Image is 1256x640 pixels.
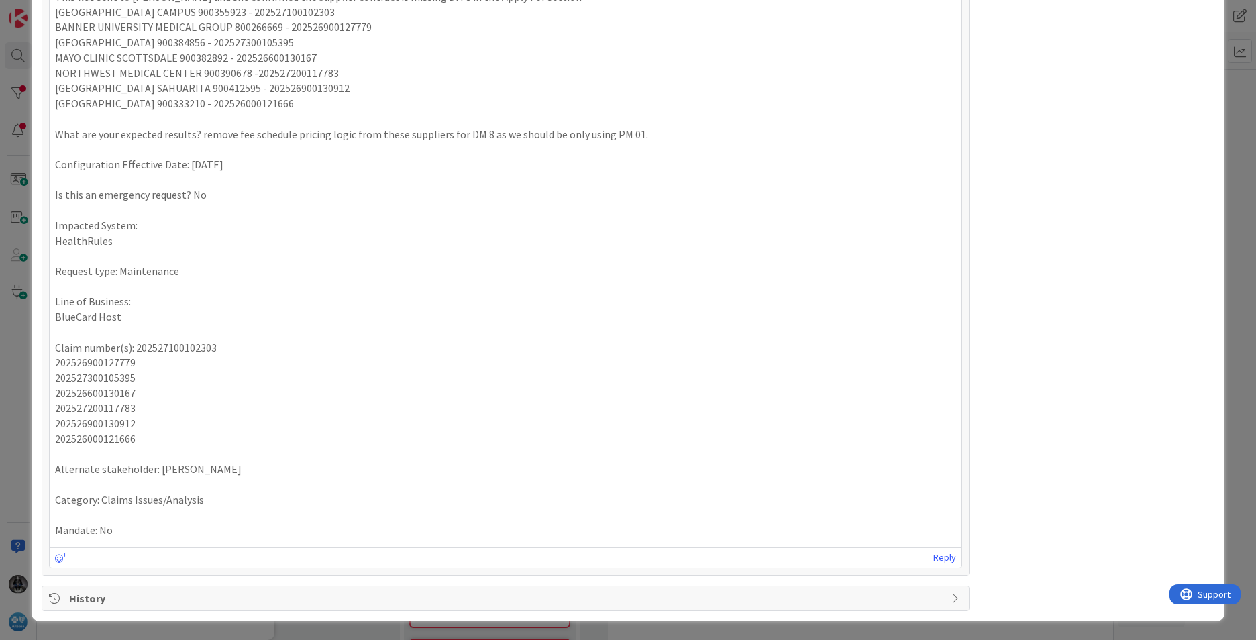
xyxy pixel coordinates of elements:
p: [GEOGRAPHIC_DATA] CAMPUS 900355923 - 202527100102303 [55,5,956,20]
p: BANNER UNIVERSITY MEDICAL GROUP 800266669 - 202526900127779 [55,19,956,35]
p: 202526900130912 [55,416,956,431]
p: 202527200117783 [55,401,956,416]
p: Alternate stakeholder: [PERSON_NAME] [55,462,956,477]
p: 202526000121666 [55,431,956,447]
span: Support [28,2,61,18]
p: Request type: Maintenance [55,264,956,279]
p: [GEOGRAPHIC_DATA] 900333210 - 202526000121666 [55,96,956,111]
p: 202526900127779 [55,355,956,370]
p: 202526600130167 [55,386,956,401]
span: History [69,590,945,606]
p: HealthRules [55,233,956,249]
p: Mandate: No [55,523,956,538]
p: Category: Claims Issues/Analysis [55,492,956,508]
p: What are your expected results? remove fee schedule pricing logic from these suppliers for DM 8 a... [55,127,956,142]
p: Is this an emergency request? No [55,187,956,203]
p: Impacted System: [55,218,956,233]
p: Line of Business: [55,294,956,309]
a: Reply [933,549,956,566]
p: Configuration Effective Date: [DATE] [55,157,956,172]
p: [GEOGRAPHIC_DATA] SAHUARITA 900412595 - 202526900130912 [55,81,956,96]
p: [GEOGRAPHIC_DATA] 900384856 - 202527300105395 [55,35,956,50]
p: BlueCard Host [55,309,956,325]
p: Claim number(s): 202527100102303 [55,340,956,356]
p: 202527300105395 [55,370,956,386]
p: NORTHWEST MEDICAL CENTER 900390678 -202527200117783 [55,66,956,81]
p: MAYO CLINIC SCOTTSDALE 900382892 - 202526600130167 [55,50,956,66]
